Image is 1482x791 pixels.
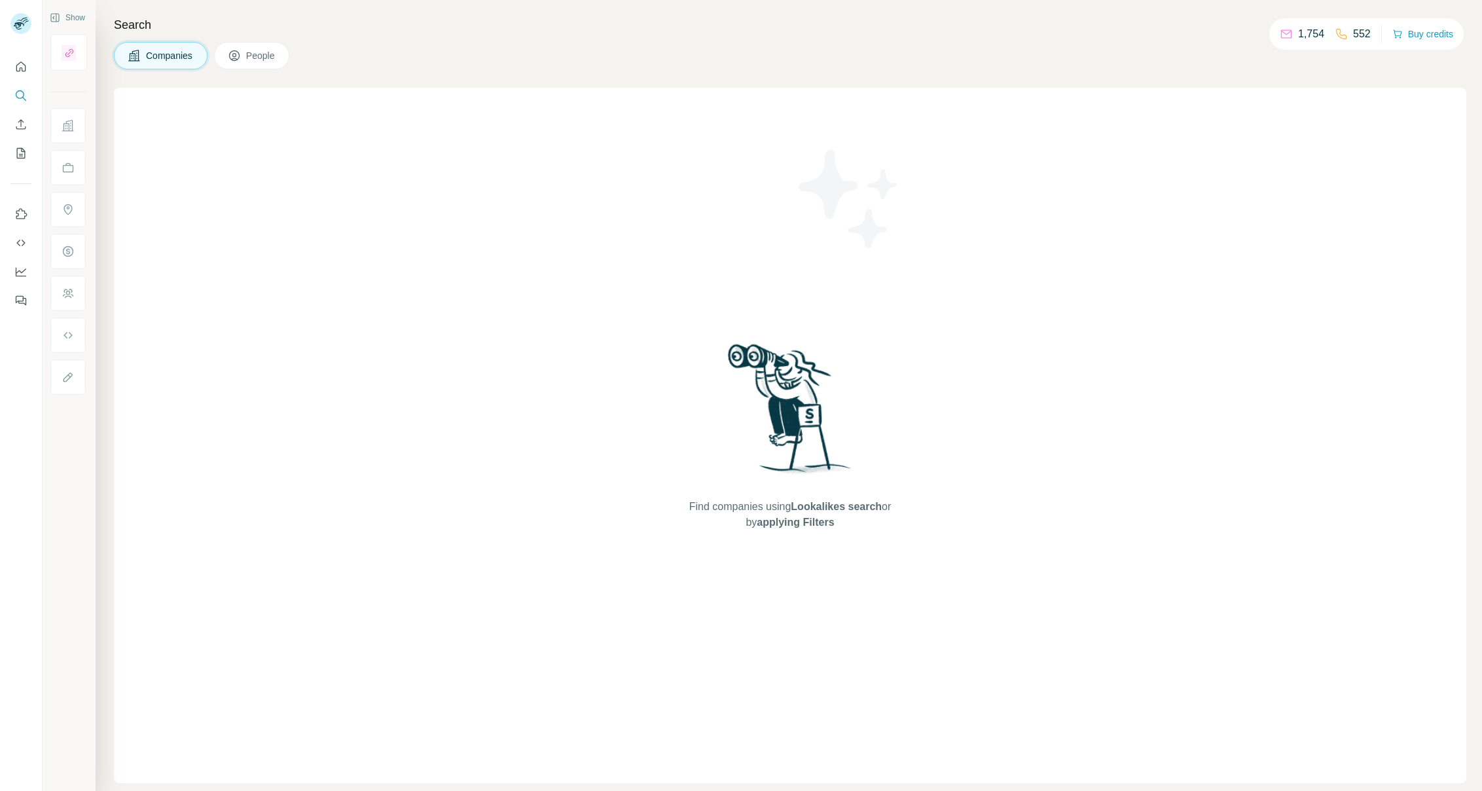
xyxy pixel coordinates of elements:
[757,517,834,528] span: applying Filters
[10,113,31,136] button: Enrich CSV
[10,84,31,107] button: Search
[10,231,31,255] button: Use Surfe API
[10,289,31,312] button: Feedback
[790,140,908,258] img: Surfe Illustration - Stars
[10,202,31,226] button: Use Surfe on LinkedIn
[722,340,858,487] img: Surfe Illustration - Woman searching with binoculars
[10,141,31,165] button: My lists
[246,49,276,62] span: People
[1353,26,1371,42] p: 552
[1298,26,1324,42] p: 1,754
[10,55,31,79] button: Quick start
[1392,25,1453,43] button: Buy credits
[10,260,31,284] button: Dashboard
[41,8,94,28] button: Show
[114,16,1466,34] h4: Search
[146,49,194,62] span: Companies
[791,501,882,512] span: Lookalikes search
[685,499,895,530] span: Find companies using or by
